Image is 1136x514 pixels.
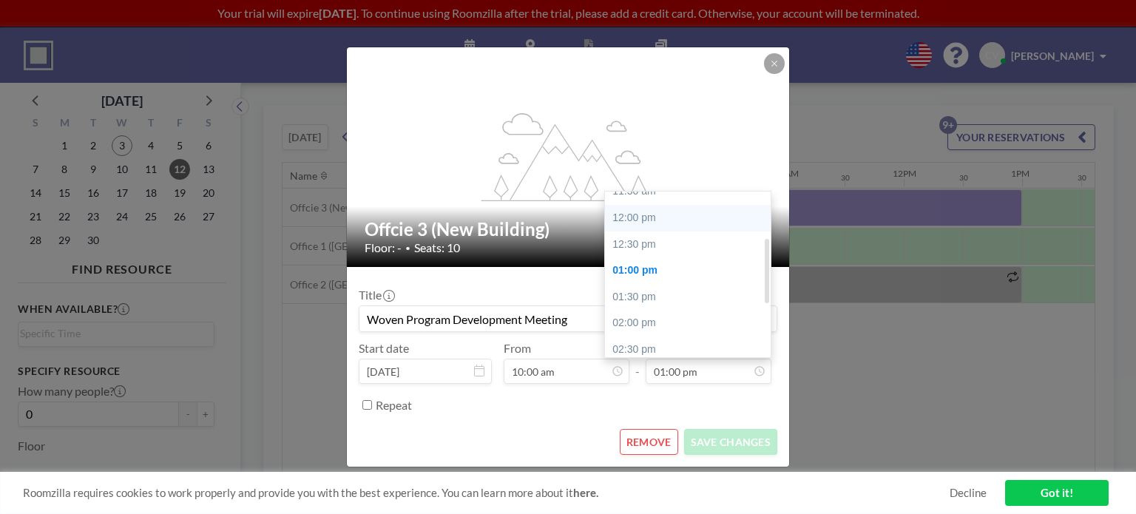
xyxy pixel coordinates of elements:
div: 12:30 pm [605,231,778,258]
a: Decline [950,486,987,500]
label: From [504,341,531,356]
button: SAVE CHANGES [684,429,777,455]
label: Repeat [376,398,412,413]
button: REMOVE [620,429,678,455]
g: flex-grow: 1.2; [481,112,656,200]
span: Seats: 10 [414,240,460,255]
span: - [635,346,640,379]
div: 01:30 pm [605,284,778,311]
h2: Offcie 3 (New Building) [365,218,773,240]
div: 02:00 pm [605,310,778,337]
span: • [405,243,410,254]
input: (No title) [359,306,777,331]
div: 11:30 am [605,178,778,205]
label: Start date [359,341,409,356]
a: here. [573,486,598,499]
div: 12:00 pm [605,205,778,231]
span: Floor: - [365,240,402,255]
span: Roomzilla requires cookies to work properly and provide you with the best experience. You can lea... [23,486,950,500]
div: 01:00 pm [605,257,778,284]
label: Title [359,288,393,302]
div: 02:30 pm [605,337,778,363]
a: Got it! [1005,480,1109,506]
